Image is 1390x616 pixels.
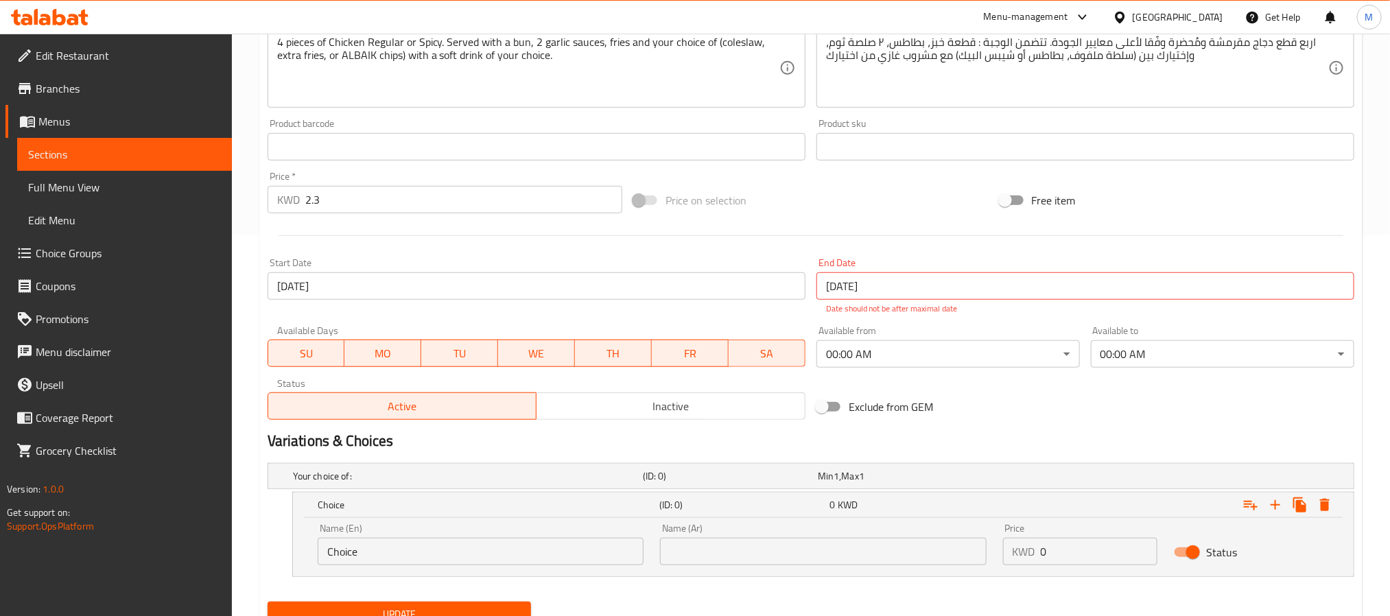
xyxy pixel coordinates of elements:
p: KWD [1013,543,1035,560]
a: Full Menu View [17,171,232,204]
p: Date should not be after maximal date [826,303,1345,315]
textarea: 4 pieces of Chicken Regular or Spicy. Served with a bun, 2 garlic sauces, fries and your choice o... [277,36,779,101]
div: 00:00 AM [1091,340,1354,368]
button: Add choice group [1238,493,1263,517]
span: Get support on: [7,504,70,521]
span: Branches [36,80,221,97]
span: Status [1206,544,1237,560]
span: Edit Menu [28,212,221,228]
span: Promotions [36,311,221,327]
span: Min [818,467,834,485]
span: Upsell [36,377,221,393]
h5: (ID: 0) [643,469,812,483]
span: 1.0.0 [43,480,64,498]
span: Free item [1032,192,1076,209]
button: TU [421,340,498,367]
a: Coupons [5,270,232,303]
div: 00:00 AM [816,340,1080,368]
span: WE [504,344,569,364]
input: Please enter price [1041,538,1158,565]
input: Enter name En [318,538,644,565]
a: Support.OpsPlatform [7,517,94,535]
span: Coverage Report [36,410,221,426]
button: TH [575,340,652,367]
span: Menu disclaimer [36,344,221,360]
a: Edit Restaurant [5,39,232,72]
a: Menu disclaimer [5,335,232,368]
div: [GEOGRAPHIC_DATA] [1133,10,1223,25]
button: Delete Choice [1312,493,1337,517]
button: SU [268,340,345,367]
textarea: اربع قطع دجاج مقرمشة ومُحضرة وفًقا لأعلى معايير الجودة. تتضمن الوجبة : قطعة خبز، بطاطس، ٢ صلصة ثو... [826,36,1328,101]
h2: Variations & Choices [268,431,1354,451]
input: Please enter price [305,186,622,213]
input: Enter name Ar [660,538,986,565]
input: Please enter product sku [816,133,1354,161]
h5: Your choice of: [293,469,637,483]
a: Choice Groups [5,237,232,270]
span: 1 [859,467,864,485]
span: Price on selection [665,192,746,209]
input: Please enter product barcode [268,133,805,161]
div: , [818,469,987,483]
p: KWD [277,191,300,208]
span: Sections [28,146,221,163]
span: 1 [834,467,839,485]
span: Max [842,467,859,485]
button: Active [268,392,537,420]
button: FR [652,340,729,367]
a: Edit Menu [17,204,232,237]
span: Coupons [36,278,221,294]
span: Edit Restaurant [36,47,221,64]
span: 0 [830,496,836,514]
button: MO [344,340,421,367]
span: SU [274,344,340,364]
span: KWD [838,496,858,514]
span: Full Menu View [28,179,221,196]
span: Exclude from GEM [849,399,934,415]
button: WE [498,340,575,367]
div: Expand [268,464,1354,488]
span: M [1365,10,1374,25]
button: Clone new choice [1288,493,1312,517]
a: Grocery Checklist [5,434,232,467]
span: Inactive [542,396,800,416]
span: FR [657,344,723,364]
span: Grocery Checklist [36,442,221,459]
a: Upsell [5,368,232,401]
button: SA [729,340,805,367]
span: Menus [38,113,221,130]
h5: Choice [318,498,654,512]
button: Inactive [536,392,805,420]
a: Sections [17,138,232,171]
div: Expand [293,493,1354,517]
h5: (ID: 0) [659,498,825,512]
span: Version: [7,480,40,498]
span: Choice Groups [36,245,221,261]
a: Menus [5,105,232,138]
div: Menu-management [984,9,1068,25]
span: Active [274,396,532,416]
span: TU [427,344,493,364]
button: Add new choice [1263,493,1288,517]
span: MO [350,344,416,364]
span: SA [734,344,800,364]
a: Branches [5,72,232,105]
a: Promotions [5,303,232,335]
span: TH [580,344,646,364]
a: Coverage Report [5,401,232,434]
